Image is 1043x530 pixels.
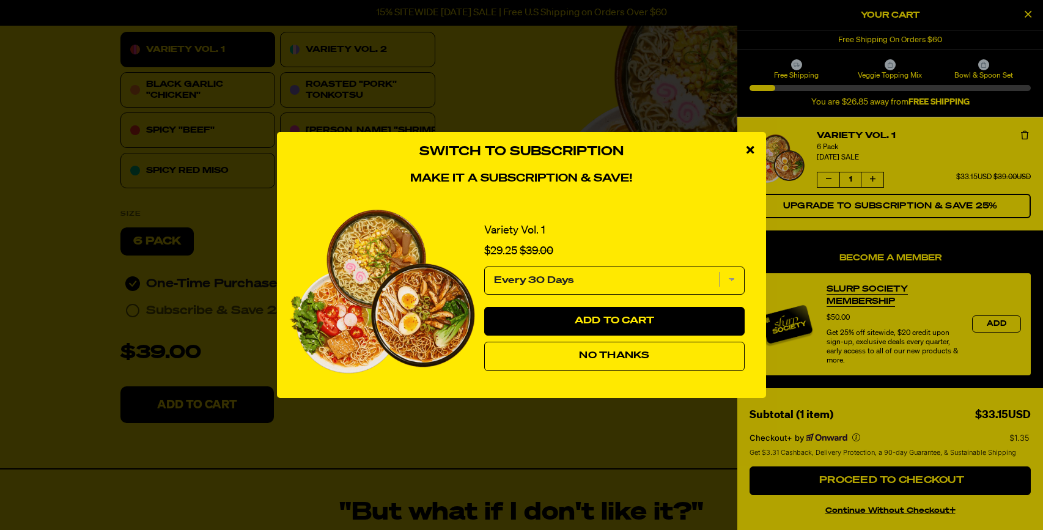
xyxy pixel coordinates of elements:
[484,222,545,240] a: Variety Vol. 1
[289,197,754,386] div: 1 of 1
[734,132,766,169] div: close modal
[484,342,745,371] button: No Thanks
[484,267,745,295] select: subscription frequency
[289,172,754,186] h4: Make it a subscription & save!
[579,351,649,361] span: No Thanks
[484,246,517,257] span: $29.25
[289,144,754,160] h3: Switch to Subscription
[575,316,655,326] span: Add to Cart
[289,210,475,374] img: View Variety Vol. 1
[484,307,745,336] button: Add to Cart
[520,246,553,257] span: $39.00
